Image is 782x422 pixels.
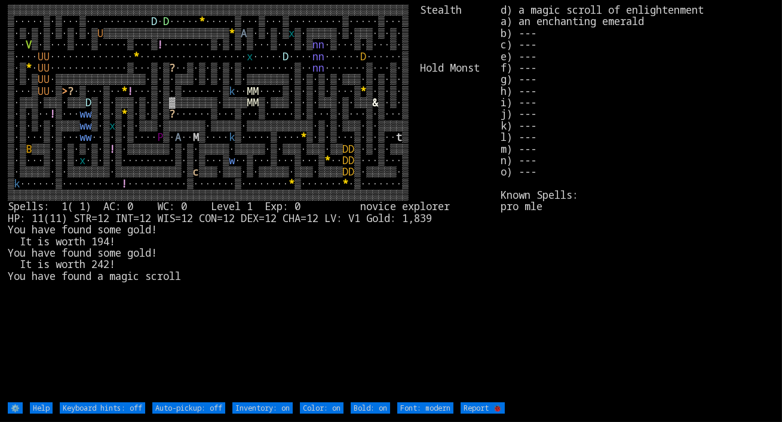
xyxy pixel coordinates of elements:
[85,96,91,109] font: D
[157,130,163,144] font: P
[312,38,318,51] font: n
[461,402,505,414] input: Report 🐞
[109,119,115,133] font: x
[318,61,324,75] font: n
[44,50,50,63] font: U
[97,26,103,40] font: U
[109,142,115,156] font: !
[38,50,44,63] font: U
[318,50,324,63] font: n
[8,4,501,401] larn: ▒▒▒▒▒▒▒▒▒▒▒▒▒▒▒▒▒▒▒▒▒▒▒▒▒▒▒▒▒▒▒▒▒▒▒▒▒▒▒▒▒▒▒▒▒▒▒▒▒▒▒▒▒▒▒▒▒▒▒▒▒▒▒▒▒▒▒ Stealth ▒·····▒·▒···▒········...
[342,142,348,156] font: D
[229,84,235,98] font: k
[300,402,344,414] input: Color: on
[342,165,348,178] font: D
[50,107,56,121] font: !
[169,61,175,75] font: ?
[312,61,318,75] font: n
[253,84,259,98] font: M
[85,119,91,133] font: w
[79,130,85,144] font: w
[283,50,289,63] font: D
[501,4,774,401] stats: d) a magic scroll of enlightenment a) an enchanting emerald b) --- c) --- e) --- f) --- g) --- h)...
[163,14,169,28] font: D
[79,153,85,167] font: x
[38,61,44,75] font: U
[44,72,50,86] font: U
[229,153,235,167] font: w
[253,96,259,109] font: M
[193,165,199,178] font: c
[157,38,163,51] font: !
[396,130,402,144] font: t
[348,153,354,167] font: D
[127,84,133,98] font: !
[318,38,324,51] font: n
[26,38,32,51] font: V
[241,26,247,40] font: A
[372,96,378,109] font: &
[8,402,23,414] input: ⚙️
[85,107,91,121] font: w
[152,402,225,414] input: Auto-pickup: off
[62,84,68,98] font: >
[79,119,85,133] font: w
[247,50,253,63] font: x
[60,402,145,414] input: Keyboard hints: off
[247,84,253,98] font: M
[169,107,175,121] font: ?
[342,153,348,167] font: D
[30,402,53,414] input: Help
[351,402,390,414] input: Bold: on
[289,26,295,40] font: x
[14,177,20,190] font: k
[312,50,318,63] font: n
[247,96,253,109] font: M
[348,142,354,156] font: D
[44,84,50,98] font: U
[38,72,44,86] font: U
[175,130,181,144] font: A
[232,402,293,414] input: Inventory: on
[193,130,199,144] font: M
[79,107,85,121] font: w
[44,61,50,75] font: U
[26,142,32,156] font: B
[348,165,354,178] font: D
[68,84,73,98] font: ?
[360,50,366,63] font: D
[397,402,453,414] input: Font: modern
[38,84,44,98] font: U
[121,177,127,190] font: !
[229,130,235,144] font: k
[151,14,157,28] font: D
[85,130,91,144] font: w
